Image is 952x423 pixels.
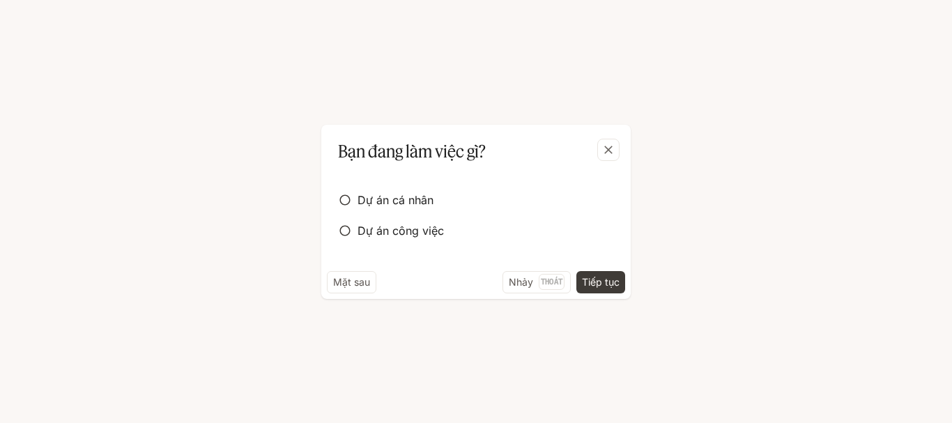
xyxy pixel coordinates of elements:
[358,193,433,207] font: Dự án cá nhân
[582,276,620,288] font: Tiếp tục
[338,141,486,162] font: Bạn đang làm việc gì?
[509,276,533,288] font: Nhảy
[576,271,625,293] button: Tiếp tục
[358,224,444,238] font: Dự án công việc
[327,271,376,293] button: Mặt sau
[502,271,571,293] button: NhảyThoát
[333,276,370,288] font: Mặt sau
[541,277,562,286] font: Thoát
